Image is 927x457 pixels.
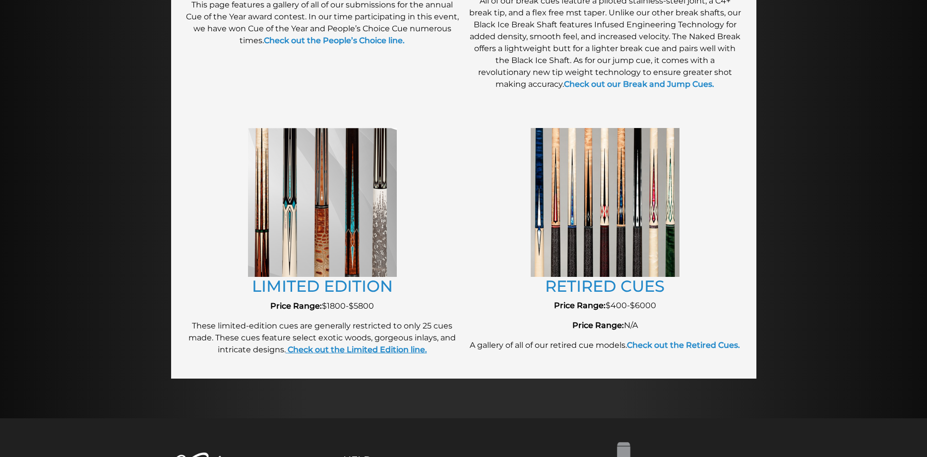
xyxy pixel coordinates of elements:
[186,300,459,312] p: $1800-$5800
[469,300,742,312] p: $400-$6000
[186,320,459,356] p: These limited-edition cues are generally restricted to only 25 cues made. These cues feature sele...
[554,301,606,310] strong: Price Range:
[288,345,427,354] strong: Check out the Limited Edition line.
[545,276,665,296] a: RETIRED CUES
[264,36,405,45] a: Check out the People’s Choice line.
[252,276,393,296] a: LIMITED EDITION
[469,339,742,351] p: A gallery of all of our retired cue models.
[469,320,742,331] p: N/A
[627,340,740,350] a: Check out the Retired Cues.
[564,79,714,89] a: Check out our Break and Jump Cues.
[286,345,427,354] a: Check out the Limited Edition line.
[270,301,322,311] strong: Price Range:
[572,321,624,330] strong: Price Range:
